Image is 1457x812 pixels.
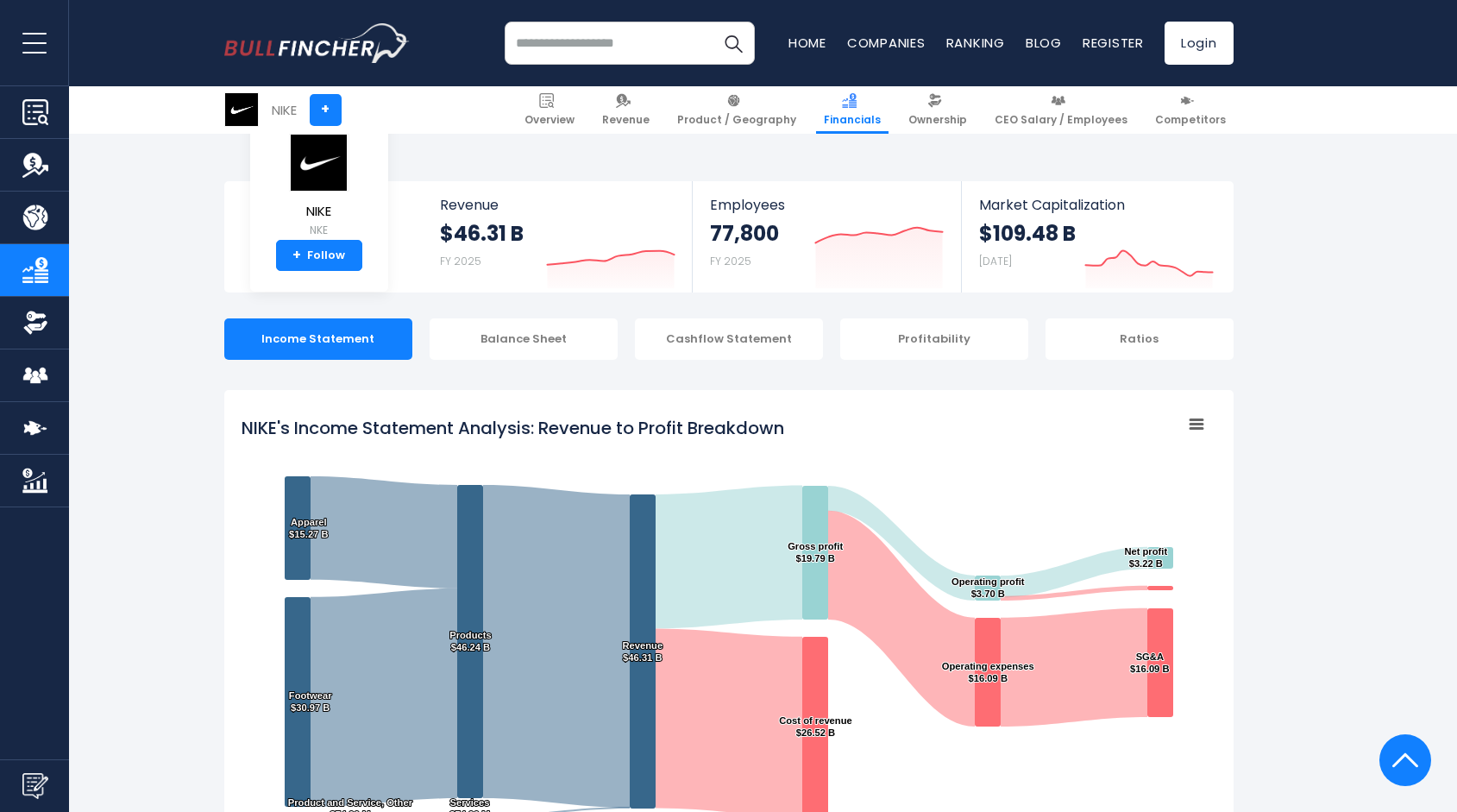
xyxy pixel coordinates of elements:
small: FY 2025 [440,254,481,268]
span: Revenue [602,113,650,127]
text: SG&A $16.09 B [1130,651,1169,674]
strong: $109.48 B [979,220,1076,247]
a: Revenue $46.31 B FY 2025 [423,181,693,293]
font: Follow [307,249,345,261]
div: Income Statement [224,318,412,360]
span: Market Capitalization [979,197,1214,213]
div: NIKE [272,100,297,120]
span: Revenue [440,197,675,213]
span: Product / Geography [677,113,796,127]
text: Operating profit $3.70 B [951,576,1024,599]
a: Ownership [901,86,975,134]
span: Overview [524,113,575,127]
a: Product / Geography [669,86,804,134]
span: NIKE [289,205,349,219]
span: Ownership [908,113,967,127]
text: Operating expenses $16.09 B [941,661,1033,683]
button: Search [712,22,755,65]
a: Market Capitalization $109.48 B [DATE] [962,181,1231,293]
a: Competitors [1147,86,1234,134]
a: NIKE NKE [288,133,350,241]
div: Ratios [1046,318,1234,360]
strong: + [292,248,301,263]
div: Cashflow Statement [635,318,823,360]
text: Apparel $15.27 B [289,517,328,539]
a: Ranking [946,34,1005,52]
a: CEO Salary / Employees [987,86,1135,134]
span: Employees [710,197,944,213]
text: Cost of revenue $26.52 B [779,715,852,738]
a: Employees 77,800 FY 2025 [693,181,961,293]
text: Gross profit $19.79 B [788,541,843,563]
text: Revenue $46.31 B [622,640,663,663]
strong: $46.31 B [440,220,524,247]
img: NKE logo [225,93,258,126]
strong: 77,800 [710,220,779,247]
a: Blog [1026,34,1062,52]
tspan: NIKE's Income Statement Analysis: Revenue to Profit Breakdown [242,416,784,440]
a: Revenue [594,86,657,134]
text: Footwear $30.97 B [288,690,331,713]
a: Overview [517,86,582,134]
div: Balance Sheet [430,318,618,360]
a: +Follow [276,240,362,271]
img: bullfincher logo [224,23,410,63]
a: Login [1165,22,1234,65]
a: + [310,94,342,126]
a: Financials [816,86,889,134]
text: Products $46.24 B [449,630,492,652]
img: NKE logo [289,134,349,192]
small: [DATE] [979,254,1012,268]
div: Profitability [840,318,1028,360]
a: Register [1083,34,1144,52]
a: Go to homepage [224,23,410,63]
small: NKE [289,223,349,238]
a: Home [788,34,826,52]
img: Ownership [22,310,48,336]
a: Companies [847,34,926,52]
span: CEO Salary / Employees [995,113,1127,127]
span: Competitors [1155,113,1226,127]
span: Financials [824,113,881,127]
text: Net profit $3.22 B [1124,546,1167,569]
small: FY 2025 [710,254,751,268]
